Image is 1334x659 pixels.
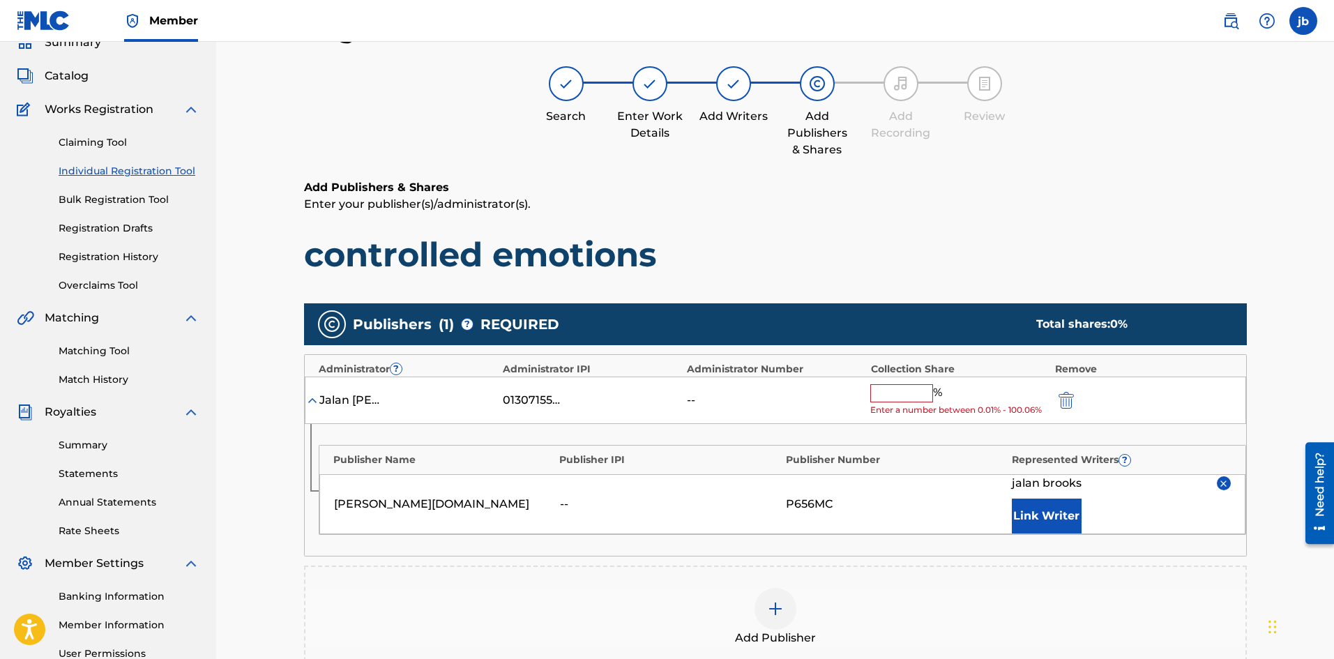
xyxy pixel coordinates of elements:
[1268,606,1277,648] div: Drag
[1119,455,1130,466] span: ?
[304,234,1247,275] h1: controlled emotions
[59,467,199,481] a: Statements
[59,524,199,538] a: Rate Sheets
[786,496,1005,513] div: P656MC
[786,453,1006,467] div: Publisher Number
[1012,475,1082,492] span: jalan brooks
[17,68,89,84] a: CatalogCatalog
[1036,316,1219,333] div: Total shares:
[319,362,496,377] div: Administrator
[59,438,199,453] a: Summary
[183,404,199,421] img: expand
[1218,478,1229,489] img: remove-from-list-button
[183,101,199,118] img: expand
[17,34,33,51] img: Summary
[1264,592,1334,659] iframe: Chat Widget
[615,108,685,142] div: Enter Work Details
[687,362,864,377] div: Administrator Number
[304,196,1247,213] p: Enter your publisher(s)/administrator(s).
[17,310,34,326] img: Matching
[976,75,993,92] img: step indicator icon for Review
[439,314,454,335] span: ( 1 )
[45,68,89,84] span: Catalog
[725,75,742,92] img: step indicator icon for Add Writers
[391,363,402,374] span: ?
[59,495,199,510] a: Annual Statements
[305,393,319,407] img: expand-cell-toggle
[183,310,199,326] img: expand
[933,384,946,402] span: %
[17,68,33,84] img: Catalog
[642,75,658,92] img: step indicator icon for Enter Work Details
[1059,392,1074,409] img: 12a2ab48e56ec057fbd8.svg
[183,555,199,572] img: expand
[558,75,575,92] img: step indicator icon for Search
[1289,7,1317,35] div: User Menu
[871,362,1048,377] div: Collection Share
[124,13,141,29] img: Top Rightsholder
[893,75,909,92] img: step indicator icon for Add Recording
[45,404,96,421] span: Royalties
[17,404,33,421] img: Royalties
[560,496,779,513] div: --
[735,630,816,646] span: Add Publisher
[699,108,768,125] div: Add Writers
[559,453,779,467] div: Publisher IPI
[353,314,432,335] span: Publishers
[870,404,1047,416] span: Enter a number between 0.01% - 100.06%
[1222,13,1239,29] img: search
[59,589,199,604] a: Banking Information
[17,101,35,118] img: Works Registration
[59,135,199,150] a: Claiming Tool
[1217,7,1245,35] a: Public Search
[531,108,601,125] div: Search
[1295,437,1334,550] iframe: Resource Center
[767,600,784,617] img: add
[1055,362,1232,377] div: Remove
[1253,7,1281,35] div: Help
[45,34,101,51] span: Summary
[462,319,473,330] span: ?
[59,344,199,358] a: Matching Tool
[1110,317,1128,331] span: 0 %
[45,555,144,572] span: Member Settings
[866,108,936,142] div: Add Recording
[59,278,199,293] a: Overclaims Tool
[45,310,99,326] span: Matching
[503,362,680,377] div: Administrator IPI
[809,75,826,92] img: step indicator icon for Add Publishers & Shares
[1012,453,1231,467] div: Represented Writers
[17,34,101,51] a: SummarySummary
[334,496,553,513] div: [PERSON_NAME][DOMAIN_NAME]
[1012,499,1082,533] button: Link Writer
[59,164,199,179] a: Individual Registration Tool
[59,221,199,236] a: Registration Drafts
[333,453,553,467] div: Publisher Name
[59,618,199,633] a: Member Information
[149,13,198,29] span: Member
[304,179,1247,196] h6: Add Publishers & Shares
[17,10,70,31] img: MLC Logo
[1259,13,1275,29] img: help
[782,108,852,158] div: Add Publishers & Shares
[59,192,199,207] a: Bulk Registration Tool
[324,316,340,333] img: publishers
[17,555,33,572] img: Member Settings
[480,314,559,335] span: REQUIRED
[59,372,199,387] a: Match History
[59,250,199,264] a: Registration History
[45,101,153,118] span: Works Registration
[950,108,1020,125] div: Review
